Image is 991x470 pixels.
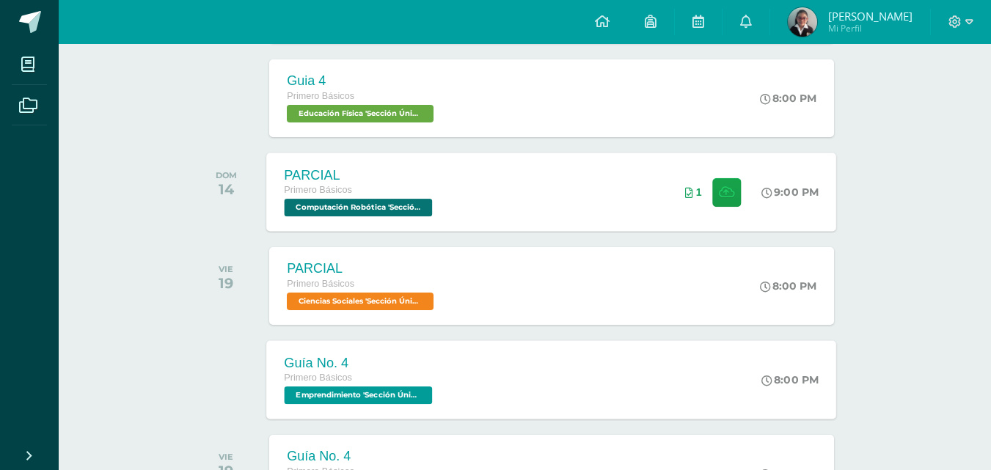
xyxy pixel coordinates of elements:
[685,186,702,198] div: Archivos entregados
[828,9,913,23] span: [PERSON_NAME]
[762,373,819,386] div: 8:00 PM
[287,73,437,89] div: Guia 4
[216,170,237,180] div: DOM
[285,386,433,404] span: Emprendimiento 'Sección Única'
[760,279,816,293] div: 8:00 PM
[696,186,702,198] span: 1
[287,449,437,464] div: Guía No. 4
[219,274,233,292] div: 19
[285,355,436,370] div: Guía No. 4
[219,264,233,274] div: VIE
[287,261,437,276] div: PARCIAL
[762,186,819,199] div: 9:00 PM
[216,180,237,198] div: 14
[287,105,434,122] span: Educación Física 'Sección Única'
[219,452,233,462] div: VIE
[285,372,353,383] span: Primero Básicos
[285,199,433,216] span: Computación Robótica 'Sección Única'
[287,91,354,101] span: Primero Básicos
[828,22,913,34] span: Mi Perfil
[287,279,354,289] span: Primero Básicos
[287,293,434,310] span: Ciencias Sociales 'Sección Única'
[788,7,817,37] img: d4646545995ae82894aa9954e72e3c1d.png
[285,167,436,183] div: PARCIAL
[760,92,816,105] div: 8:00 PM
[285,185,353,195] span: Primero Básicos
